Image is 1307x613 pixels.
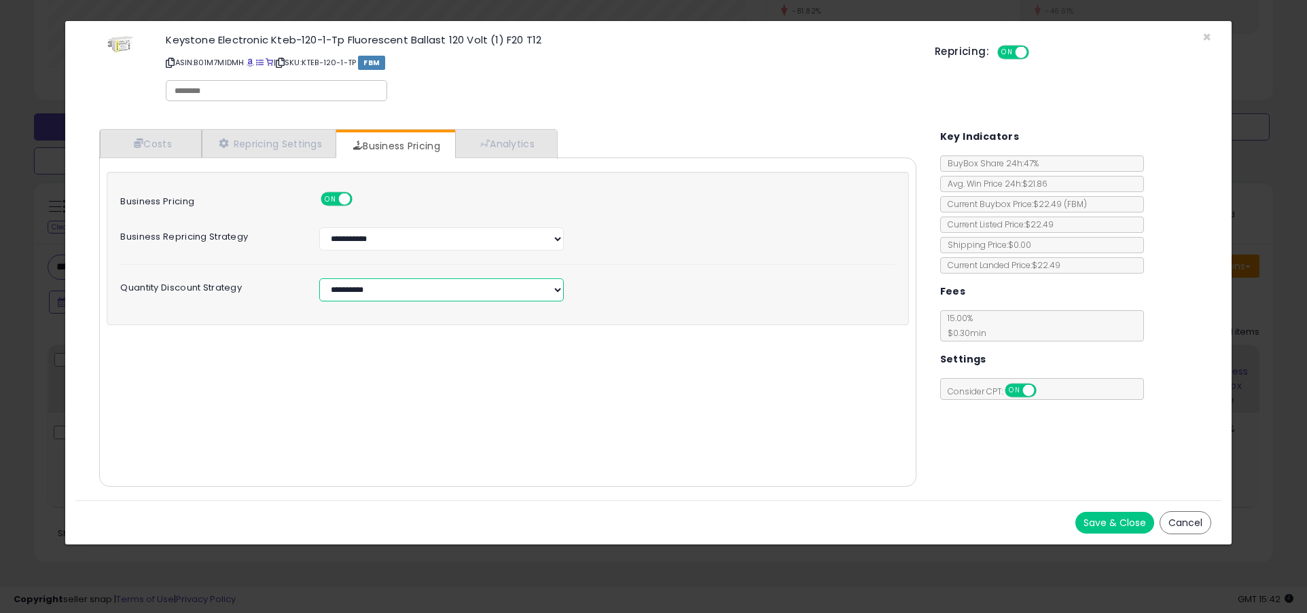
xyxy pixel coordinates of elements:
a: All offer listings [256,57,264,68]
span: Shipping Price: $0.00 [941,239,1031,250]
h3: Keystone Electronic Kteb-120-1-Tp Fluorescent Ballast 120 Volt (1) F20 T12 [166,35,914,45]
span: 15.00 % [941,312,986,339]
a: Costs [100,130,202,157]
a: Repricing Settings [202,130,336,157]
span: FBM [358,56,385,70]
img: 31MuPmxXMaL._SL60_.jpg [101,35,141,55]
span: ON [322,193,339,205]
span: OFF [350,193,372,205]
span: OFF [1027,47,1049,58]
h5: Repricing: [935,46,989,57]
span: BuyBox Share 24h: 47% [941,157,1039,169]
span: Avg. Win Price 24h: $21.86 [941,178,1048,189]
h5: Key Indicators [940,128,1020,145]
a: Your listing only [266,57,273,68]
a: Business Pricing [336,132,454,160]
span: Current Landed Price: $22.49 [941,259,1060,271]
label: Business Pricing [110,192,309,206]
p: ASIN: B01M7MIDMH | SKU: KTEB-120-1-TP [166,52,914,73]
h5: Fees [940,283,966,300]
span: × [1202,27,1211,47]
span: ON [999,47,1016,58]
span: ( FBM ) [1064,198,1087,210]
h5: Settings [940,351,986,368]
button: Cancel [1160,511,1211,534]
span: Current Buybox Price: [941,198,1087,210]
span: ON [1006,385,1023,396]
button: Save & Close [1075,512,1154,534]
span: Consider CPT: [941,386,1054,397]
span: $0.30 min [941,327,986,339]
span: OFF [1034,385,1056,396]
label: Quantity Discount Strategy [110,278,309,293]
span: $22.49 [1033,198,1087,210]
label: Business Repricing Strategy [110,227,309,242]
span: Current Listed Price: $22.49 [941,219,1054,230]
a: BuyBox page [247,57,254,68]
a: Analytics [455,130,556,157]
